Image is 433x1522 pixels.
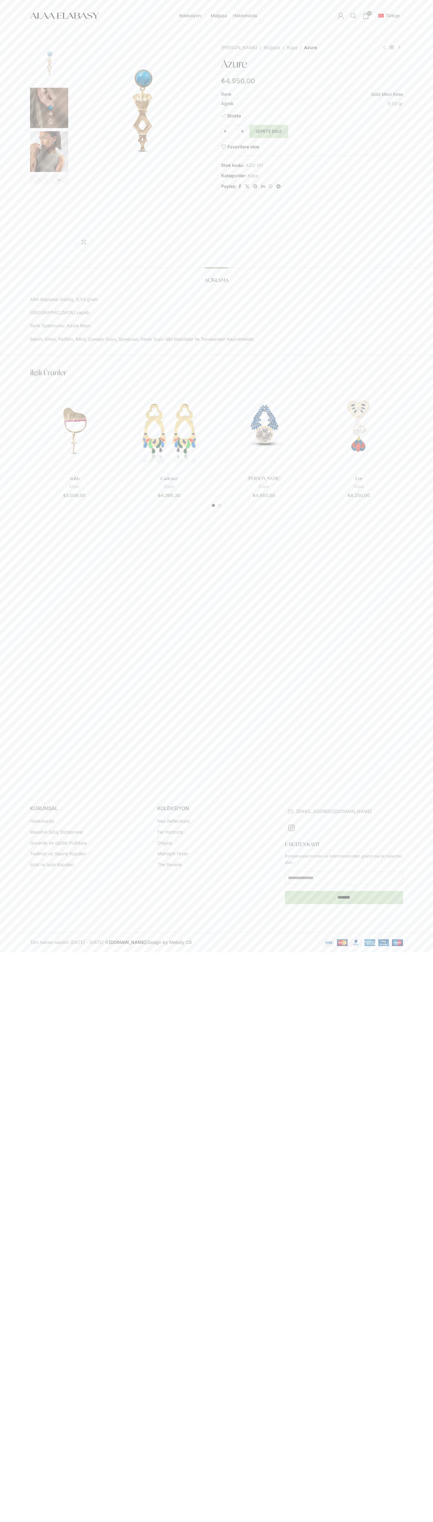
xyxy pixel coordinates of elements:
[354,484,364,489] a: Küpe
[227,145,259,149] span: Favorilere ekle
[30,818,55,824] a: Hakkımızda
[125,384,213,473] a: Cadence
[221,91,232,97] span: Renk
[157,818,190,824] a: Neo Reflections
[221,101,234,107] span: Ağırlık
[382,91,392,97] a: Mavi
[157,840,172,846] a: Origins
[157,805,275,812] h5: KOLEKSİYON
[218,504,221,507] li: Go to slide 2
[233,9,257,22] a: Hakkımızda
[253,493,256,498] span: ₺
[164,484,174,489] a: Küpe
[221,58,403,70] h1: Azure
[30,368,66,378] span: İlgili ürünler
[221,144,259,149] a: Favorilere ekle
[243,182,251,191] a: X social link
[30,131,68,172] img: Azure - Görsel 3
[385,13,400,18] span: Türkçe
[220,384,308,473] a: Daphne
[267,182,274,191] a: WhatsApp sosyal bağlantısı
[287,44,298,51] a: Küpe
[347,9,359,22] div: Arama
[69,484,79,489] a: Küpe
[237,182,243,191] a: Facebook sosyal bağlantısı
[122,384,216,498] div: 2 / 8
[179,9,204,22] a: Koleksiyon
[158,493,161,498] span: ₺
[221,44,374,51] nav: Breadcrumb
[102,9,334,22] div: Ana yönlendirici
[30,175,68,219] div: 4 / 4
[30,88,68,128] img: Azure - Görsel 2
[285,872,403,885] input: E-posta adresi *
[109,940,146,945] a: [DOMAIN_NAME]
[221,91,403,107] table: Ürün Ayrıntıları
[63,493,85,498] bdi: 3.036,00
[251,182,259,191] a: Pinterest sosyal bağlantısı
[221,77,226,85] span: ₺
[30,805,148,812] h5: KURUMSAL
[367,11,372,16] span: 0
[30,296,403,303] p: Altın Kaplama Gümüş, 9,03 gram
[179,13,201,19] span: Koleksiyon
[249,125,288,138] button: Sepete Ekle
[157,829,184,835] a: Far Horizons
[377,9,403,22] a: tr_TRTürkçe
[158,493,180,498] bdi: 4.395,30
[211,13,227,19] span: Mağaza
[259,484,269,489] a: Küpe
[69,475,79,481] a: Ankh
[355,475,362,481] a: Eos
[393,91,403,97] a: Rose
[323,939,403,946] img: payments
[221,163,244,168] span: Stok kodu:
[30,44,68,85] img: Azure
[285,853,403,865] p: Kampanyalarımızdan ve indirimlerimizden güncel olarak haberdar olun.
[30,175,48,184] div: Previous slide
[221,173,247,178] span: Kategoriler:
[395,44,403,51] a: Sonraki ürün
[30,384,119,473] a: Ankh
[30,13,99,18] a: Site logo
[63,493,66,498] span: ₺
[221,113,403,119] p: Stokta
[264,44,280,51] a: Mağaza
[248,475,280,481] a: [PERSON_NAME]
[359,9,372,22] a: 0
[371,91,380,97] a: Gold
[374,9,406,22] div: İkincil navigasyon
[70,44,213,184] div: 1 / 4
[388,101,403,107] p: 9,03 gr
[27,384,122,498] div: 1 / 8
[30,840,88,846] a: Güvenlik ve Gizlilik Politikası
[378,14,384,18] img: Türkçe
[248,173,258,178] a: Küpe
[216,384,311,498] div: 3 / 8
[274,182,283,191] a: Telegram sosyal medya linki
[221,77,255,85] bdi: 4.950,00
[348,493,350,498] span: ₺
[30,336,403,343] p: Bakım: Krem, Parfüm, Alkol, Çamaşır Suyu, Şampuan, Deniz Suyu Gibi Maddeler İle Temasından Kaçını...
[30,88,68,132] div: 2 / 4
[211,9,227,22] a: Mağaza
[229,125,238,138] input: Ürün miktarı
[246,163,263,168] span: AZU-101
[371,91,403,97] td: , ,
[348,493,370,498] bdi: 8.250,00
[221,183,237,190] span: Paylaş:
[285,842,403,847] h3: E-BÜLTEN KAYIT
[30,44,68,88] div: 1 / 4
[380,44,388,51] a: Önceki ürün
[30,175,68,216] img: Azure - Görsel 4
[221,44,257,51] a: [PERSON_NAME]
[314,384,403,473] a: Eos
[160,475,178,481] a: Cadence
[157,862,182,868] a: The Reverie
[253,493,275,498] bdi: 4.950,00
[233,13,257,19] span: Hakkımızda
[259,182,267,191] a: Linkedin sosyal bağlantısı
[30,309,403,316] p: [GEOGRAPHIC_DATA] yapıldı
[285,821,298,836] a: Instagram sosyal bağlantısı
